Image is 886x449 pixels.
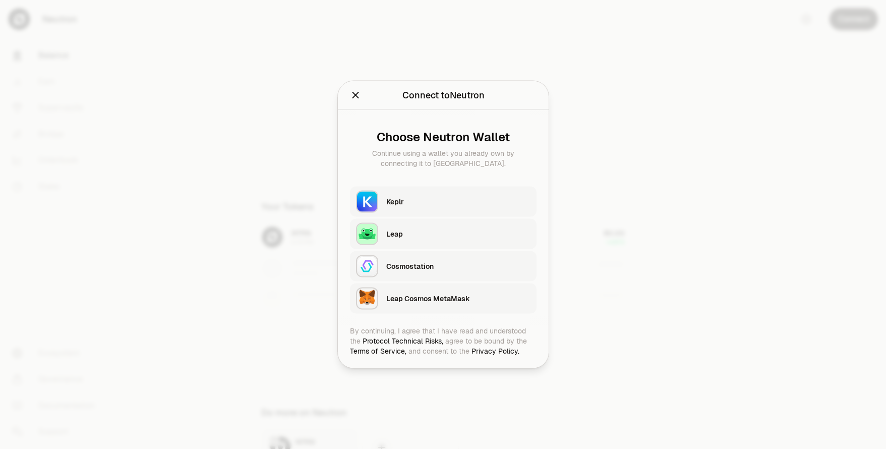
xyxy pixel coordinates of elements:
[386,294,530,304] div: Leap Cosmos MetaMask
[358,148,528,169] div: Continue using a wallet you already own by connecting it to [GEOGRAPHIC_DATA].
[350,187,537,217] button: KeplrKeplr
[356,223,378,245] img: Leap
[350,284,537,314] button: Leap Cosmos MetaMaskLeap Cosmos MetaMask
[386,197,530,207] div: Keplr
[356,255,378,277] img: Cosmostation
[356,191,378,213] img: Keplr
[350,326,537,356] div: By continuing, I agree that I have read and understood the agree to be bound by the and consent t...
[350,219,537,249] button: LeapLeap
[402,88,484,102] div: Connect to Neutron
[386,261,530,271] div: Cosmostation
[386,229,530,239] div: Leap
[350,88,361,102] button: Close
[356,288,378,310] img: Leap Cosmos MetaMask
[350,347,406,356] a: Terms of Service,
[471,347,519,356] a: Privacy Policy.
[350,251,537,282] button: CosmostationCosmostation
[363,336,443,346] a: Protocol Technical Risks,
[358,130,528,144] div: Choose Neutron Wallet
